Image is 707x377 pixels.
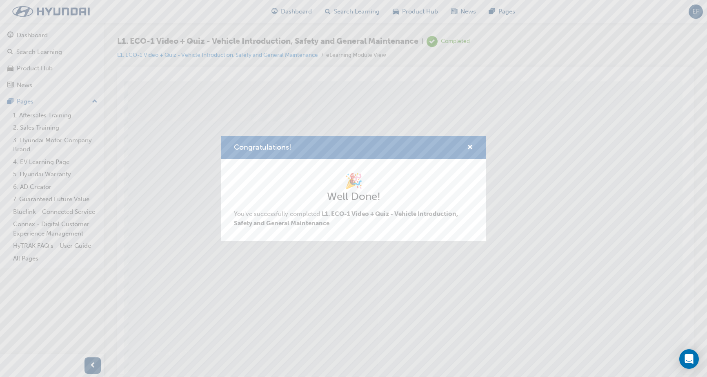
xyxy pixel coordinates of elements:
span: You've successfully completed [234,210,458,227]
span: L1. ECO-1 Video + Quiz - Vehicle Introduction, Safety and General Maintenance [234,210,458,227]
div: Open Intercom Messenger [679,349,699,369]
span: Congratulations! [234,143,291,152]
h2: Well Done! [234,190,473,203]
button: cross-icon [467,143,473,153]
h1: 🎉 [234,172,473,190]
div: Congratulations! [221,136,486,241]
span: cross-icon [467,144,473,152]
